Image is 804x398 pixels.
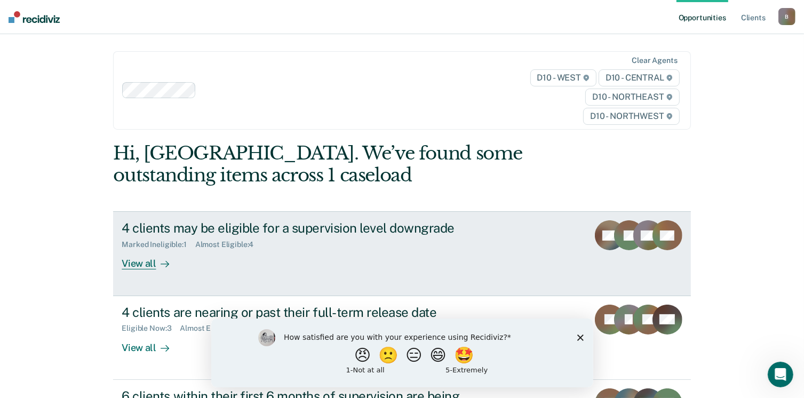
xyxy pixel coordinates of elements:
[632,56,677,65] div: Clear agents
[113,142,575,186] div: Hi, [GEOGRAPHIC_DATA]. We’ve found some outstanding items across 1 caseload
[113,211,690,296] a: 4 clients may be eligible for a supervision level downgradeMarked Ineligible:1Almost Eligible:4Vi...
[180,324,245,333] div: Almost Eligible : 1
[195,240,262,249] div: Almost Eligible : 4
[122,220,496,236] div: 4 clients may be eligible for a supervision level downgrade
[530,69,596,86] span: D10 - WEST
[122,324,180,333] div: Eligible Now : 3
[122,249,181,270] div: View all
[9,11,60,23] img: Recidiviz
[583,108,679,125] span: D10 - NORTHWEST
[211,319,593,387] iframe: Survey by Kim from Recidiviz
[122,240,195,249] div: Marked Ineligible : 1
[599,69,680,86] span: D10 - CENTRAL
[113,296,690,380] a: 4 clients are nearing or past their full-term release dateEligible Now:3Almost Eligible:1View all
[122,305,496,320] div: 4 clients are nearing or past their full-term release date
[122,333,181,354] div: View all
[778,8,795,25] button: B
[585,89,679,106] span: D10 - NORTHEAST
[768,362,793,387] iframe: Intercom live chat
